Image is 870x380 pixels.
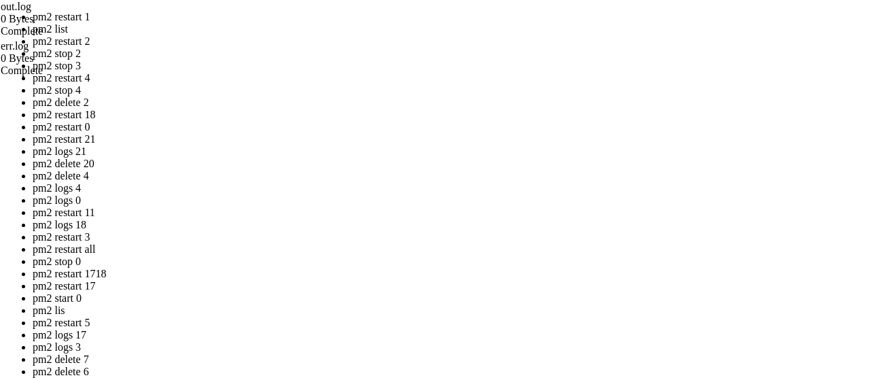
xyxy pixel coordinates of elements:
x-row: To restore this content, you can run the 'unminimize' command. [5,107,694,119]
span: out.log [1,1,137,25]
x-row: root@homeless-cock:~# pm [5,131,694,142]
div: Complete [1,25,137,37]
x-row: Welcome to Ubuntu 22.04.2 LTS (GNU/Linux 5.15.0-151-generic x86_64) [5,5,694,17]
x-row: This system has been minimized by removing packages and content that are [5,73,694,85]
div: (24, 11) [143,131,149,142]
x-row: * Management: [URL][DOMAIN_NAME] [5,39,694,51]
div: Complete [1,65,137,77]
span: out.log [1,1,31,12]
span: err.log [1,40,137,65]
div: 0 Bytes [1,52,137,65]
x-row: * Support: [URL][DOMAIN_NAME] [5,51,694,63]
x-row: not required on a system that users do not log into. [5,85,694,97]
x-row: * Documentation: [URL][DOMAIN_NAME] [5,28,694,39]
x-row: Last login: [DATE] from [TECHNICAL_ID] [5,119,694,131]
span: err.log [1,40,29,52]
div: 0 Bytes [1,13,137,25]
